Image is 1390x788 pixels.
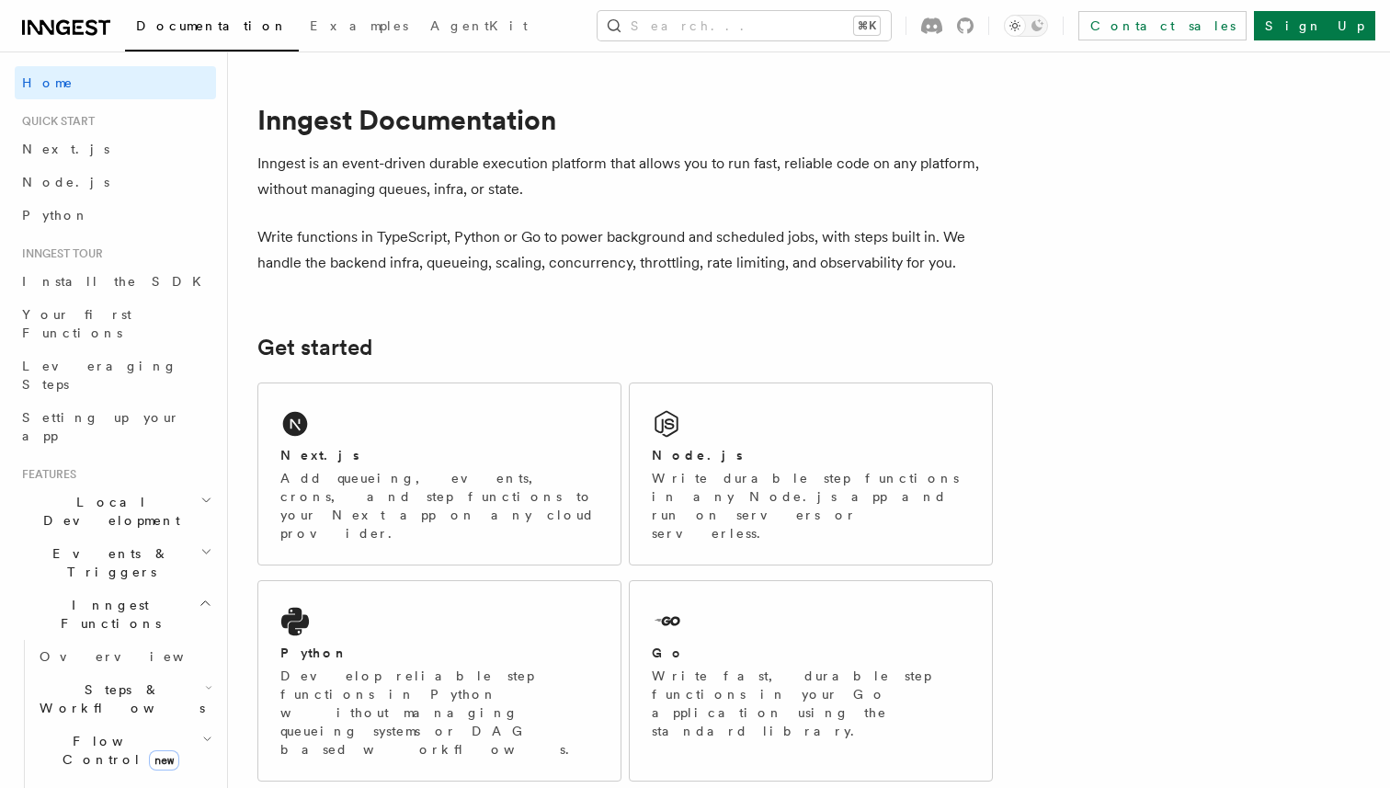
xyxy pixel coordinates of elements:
span: Node.js [22,175,109,189]
span: AgentKit [430,18,528,33]
span: Inngest tour [15,246,103,261]
a: Python [15,199,216,232]
span: Leveraging Steps [22,359,177,392]
a: GoWrite fast, durable step functions in your Go application using the standard library. [629,580,993,782]
p: Add queueing, events, crons, and step functions to your Next app on any cloud provider. [280,469,598,542]
span: Setting up your app [22,410,180,443]
button: Toggle dark mode [1004,15,1048,37]
p: Write fast, durable step functions in your Go application using the standard library. [652,667,970,740]
a: Next.js [15,132,216,166]
span: Inngest Functions [15,596,199,633]
kbd: ⌘K [854,17,880,35]
button: Events & Triggers [15,537,216,588]
span: Documentation [136,18,288,33]
span: Overview [40,649,229,664]
button: Search...⌘K [598,11,891,40]
span: Examples [310,18,408,33]
span: Next.js [22,142,109,156]
span: new [149,750,179,771]
button: Steps & Workflows [32,673,216,725]
span: Features [15,467,76,482]
button: Flow Controlnew [32,725,216,776]
span: Python [22,208,89,223]
a: Node.jsWrite durable step functions in any Node.js app and run on servers or serverless. [629,383,993,565]
a: Next.jsAdd queueing, events, crons, and step functions to your Next app on any cloud provider. [257,383,621,565]
a: Sign Up [1254,11,1375,40]
p: Inngest is an event-driven durable execution platform that allows you to run fast, reliable code ... [257,151,993,202]
span: Quick start [15,114,95,129]
h2: Node.js [652,446,743,464]
span: Home [22,74,74,92]
a: Get started [257,335,372,360]
button: Inngest Functions [15,588,216,640]
span: Steps & Workflows [32,680,205,717]
span: Events & Triggers [15,544,200,581]
a: Your first Functions [15,298,216,349]
a: AgentKit [419,6,539,50]
a: Overview [32,640,216,673]
h2: Python [280,644,348,662]
span: Flow Control [32,732,202,769]
a: Contact sales [1078,11,1247,40]
a: Home [15,66,216,99]
span: Your first Functions [22,307,131,340]
span: Local Development [15,493,200,530]
a: Leveraging Steps [15,349,216,401]
h2: Go [652,644,685,662]
a: Documentation [125,6,299,51]
a: Node.js [15,166,216,199]
a: PythonDevelop reliable step functions in Python without managing queueing systems or DAG based wo... [257,580,621,782]
a: Setting up your app [15,401,216,452]
a: Install the SDK [15,265,216,298]
button: Local Development [15,485,216,537]
span: Install the SDK [22,274,212,289]
a: Examples [299,6,419,50]
p: Write durable step functions in any Node.js app and run on servers or serverless. [652,469,970,542]
h2: Next.js [280,446,359,464]
p: Develop reliable step functions in Python without managing queueing systems or DAG based workflows. [280,667,598,759]
h1: Inngest Documentation [257,103,993,136]
p: Write functions in TypeScript, Python or Go to power background and scheduled jobs, with steps bu... [257,224,993,276]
